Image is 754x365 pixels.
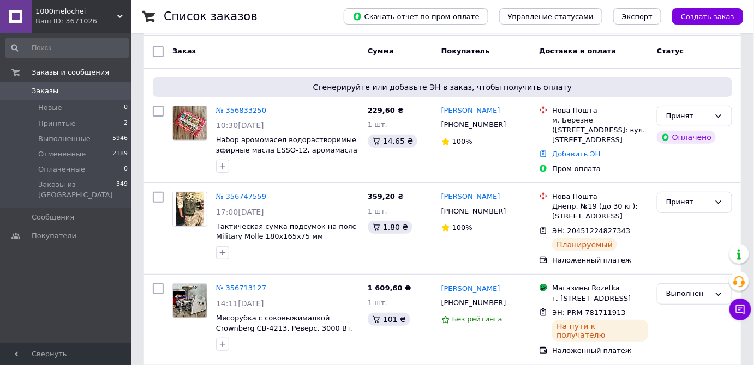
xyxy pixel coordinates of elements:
span: 349 [116,180,128,199]
div: На пути к получателю [552,320,648,342]
span: 1 609,60 ₴ [368,284,411,292]
a: Добавить ЭН [552,150,600,158]
div: м. Березне ([STREET_ADDRESS]: вул. [STREET_ADDRESS] [552,115,648,145]
img: Фото товару [173,284,207,318]
a: Создать заказ [661,12,743,20]
div: Нова Пошта [552,106,648,115]
img: Фото товару [176,192,204,226]
a: [PERSON_NAME] [441,192,500,202]
a: [PERSON_NAME] [441,284,500,294]
a: № 356833250 [216,106,266,114]
div: Ваш ID: 3671026 [35,16,131,26]
div: Планируемый [552,238,617,251]
button: Скачать отчет по пром-оплате [344,8,488,25]
span: 359,20 ₴ [368,192,404,200]
span: Управление статусами [508,13,594,21]
h1: Список заказов [164,10,258,23]
span: Сообщения [32,212,74,222]
span: 229,60 ₴ [368,106,404,114]
span: Отмененные [38,149,86,159]
span: Заказы и сообщения [32,68,109,77]
span: Создать заказ [681,13,734,21]
span: Принятые [38,119,76,129]
div: [PHONE_NUMBER] [439,118,508,132]
span: 100% [452,137,472,145]
span: Без рейтинга [452,315,502,323]
div: 101 ₴ [368,313,410,326]
button: Создать заказ [672,8,743,25]
button: Экспорт [613,8,661,25]
span: Сумма [368,47,394,55]
span: Заказы из [GEOGRAPHIC_DATA] [38,180,116,199]
div: Оплачено [657,131,716,144]
img: Фото товару [173,106,207,140]
span: 0 [124,165,128,174]
div: Наложенный платеж [552,346,648,356]
button: Чат с покупателем [729,299,751,320]
span: 1 шт. [368,207,387,215]
div: Нова Пошта [552,192,648,202]
div: [PHONE_NUMBER] [439,296,508,310]
div: 14.65 ₴ [368,135,417,148]
span: 5946 [112,134,128,144]
div: Магазины Rozetka [552,283,648,293]
a: Фото товару [172,192,207,227]
div: Наложенный платеж [552,255,648,265]
span: Покупатель [441,47,490,55]
span: Экспорт [622,13,653,21]
a: Мясорубка с соковыжималкой Crownberg CB-4213. Реверс, 3000 Вт. Электромясорубка с насадкой для то... [216,314,354,352]
span: Статус [657,47,684,55]
span: 0 [124,103,128,113]
span: Доставка и оплата [539,47,616,55]
span: Оплаченные [38,165,85,174]
a: № 356713127 [216,284,266,292]
span: Выполненные [38,134,91,144]
span: ЭН: PRM-781711913 [552,308,626,317]
a: Фото товару [172,283,207,318]
span: 1 шт. [368,120,387,129]
span: Заказ [172,47,196,55]
span: Новые [38,103,62,113]
span: Сгенерируйте или добавьте ЭН в заказ, чтобы получить оплату [157,82,728,93]
span: 10:30[DATE] [216,121,264,130]
div: [PHONE_NUMBER] [439,204,508,218]
div: г. [STREET_ADDRESS] [552,294,648,303]
a: № 356747559 [216,192,266,200]
span: Покупатели [32,231,76,241]
span: 100% [452,223,472,232]
div: Выполнен [666,288,710,300]
div: 1.80 ₴ [368,221,412,234]
a: Фото товару [172,106,207,141]
div: Днепр, №19 (до 30 кг): [STREET_ADDRESS] [552,202,648,221]
span: 1000melochei [35,7,117,16]
span: ЭН: 20451224827343 [552,227,630,235]
span: 14:11[DATE] [216,299,264,308]
a: Тактическая сумка подсумок на пояс Military Molle 180x165x75 мм [216,222,356,241]
span: 2189 [112,149,128,159]
span: Скачать отчет по пром-оплате [352,11,480,21]
span: Заказы [32,86,58,96]
button: Управление статусами [499,8,602,25]
div: Принят [666,197,710,208]
div: Принят [666,111,710,122]
span: 2 [124,119,128,129]
div: Пром-оплата [552,164,648,174]
span: 1 шт. [368,299,387,307]
span: 17:00[DATE] [216,208,264,216]
a: [PERSON_NAME] [441,106,500,116]
a: Набор аромомасел водорастворимые эфирные масла ESSO-12, аромамасла для диффузора 12 шт по 3 мл Es... [216,136,357,174]
input: Поиск [5,38,129,58]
